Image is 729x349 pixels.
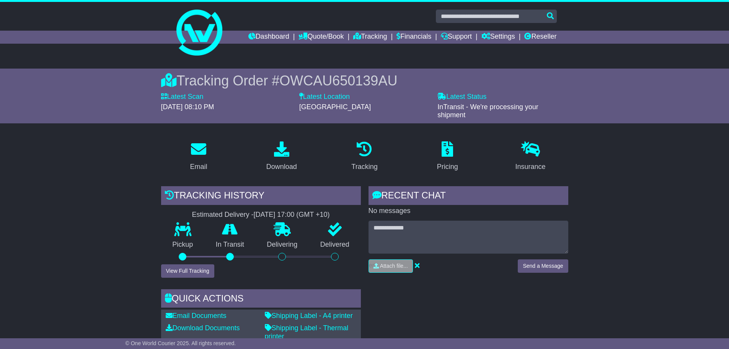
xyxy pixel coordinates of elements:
div: Estimated Delivery - [161,211,361,219]
a: Support [441,31,472,44]
a: Tracking [353,31,387,44]
span: [GEOGRAPHIC_DATA] [299,103,371,111]
span: OWCAU650139AU [279,73,397,88]
label: Latest Location [299,93,350,101]
div: Download [266,162,297,172]
div: Tracking [351,162,377,172]
div: Email [190,162,207,172]
p: No messages [369,207,568,215]
button: Send a Message [518,259,568,273]
a: Insurance [510,139,551,175]
p: Pickup [161,241,205,249]
p: Delivering [256,241,309,249]
button: View Full Tracking [161,264,214,278]
div: RECENT CHAT [369,186,568,207]
a: Dashboard [248,31,289,44]
span: [DATE] 08:10 PM [161,103,214,111]
div: Insurance [515,162,546,172]
a: Download Documents [166,324,240,332]
div: Tracking Order # [161,72,568,89]
a: Financials [396,31,431,44]
a: Shipping Label - Thermal printer [265,324,349,340]
label: Latest Scan [161,93,204,101]
a: Tracking [346,139,382,175]
a: Pricing [432,139,463,175]
span: © One World Courier 2025. All rights reserved. [126,340,236,346]
a: Quote/Book [298,31,344,44]
a: Email Documents [166,312,227,320]
label: Latest Status [437,93,486,101]
div: Tracking history [161,186,361,207]
a: Shipping Label - A4 printer [265,312,353,320]
a: Settings [481,31,515,44]
a: Download [261,139,302,175]
p: Delivered [309,241,361,249]
a: Email [185,139,212,175]
div: Quick Actions [161,289,361,310]
div: Pricing [437,162,458,172]
a: Reseller [524,31,556,44]
div: [DATE] 17:00 (GMT +10) [254,211,330,219]
span: InTransit - We're processing your shipment [437,103,538,119]
p: In Transit [204,241,256,249]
